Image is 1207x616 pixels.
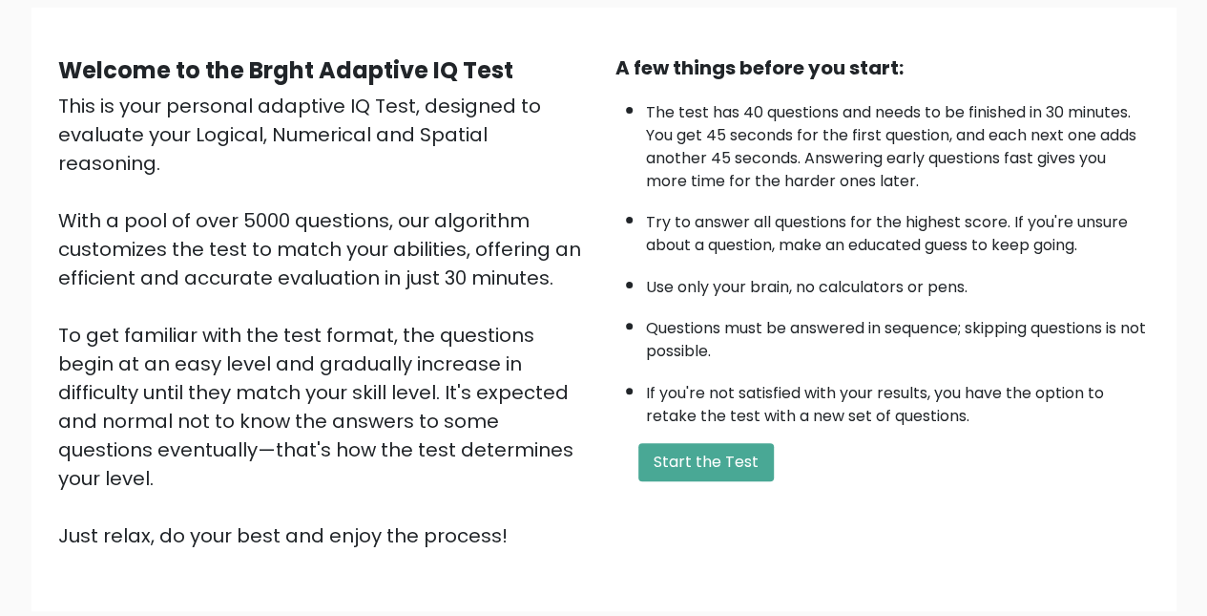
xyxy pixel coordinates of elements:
[58,92,593,550] div: This is your personal adaptive IQ Test, designed to evaluate your Logical, Numerical and Spatial ...
[646,308,1150,363] li: Questions must be answered in sequence; skipping questions is not possible.
[58,54,513,86] b: Welcome to the Brght Adaptive IQ Test
[646,92,1150,193] li: The test has 40 questions and needs to be finished in 30 minutes. You get 45 seconds for the firs...
[646,266,1150,299] li: Use only your brain, no calculators or pens.
[615,53,1150,82] div: A few things before you start:
[646,202,1150,257] li: Try to answer all questions for the highest score. If you're unsure about a question, make an edu...
[646,372,1150,428] li: If you're not satisfied with your results, you have the option to retake the test with a new set ...
[638,443,774,481] button: Start the Test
